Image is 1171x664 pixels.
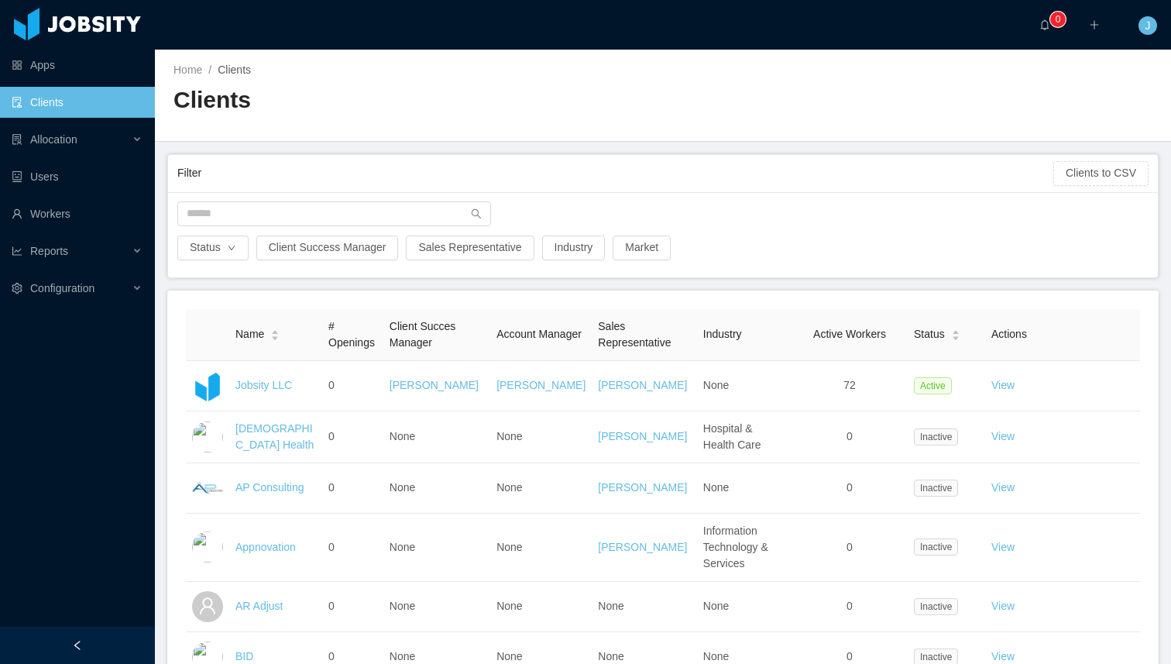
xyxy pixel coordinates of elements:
td: 0 [792,463,908,514]
span: Status [914,326,945,342]
span: None [390,600,415,612]
td: 0 [322,582,383,632]
span: None [390,481,415,494]
span: None [598,600,623,612]
span: None [703,379,729,391]
a: View [991,541,1015,553]
a: AP Consulting [235,481,304,494]
i: icon: solution [12,134,22,145]
td: 0 [792,514,908,582]
td: 0 [792,411,908,463]
span: None [496,541,522,553]
span: Account Manager [496,328,582,340]
span: None [390,541,415,553]
span: None [496,430,522,442]
a: [PERSON_NAME] [598,379,687,391]
a: icon: appstoreApps [12,50,143,81]
button: Industry [542,236,606,260]
span: Reports [30,245,68,257]
span: Configuration [30,282,94,294]
a: AR Adjust [235,600,283,612]
a: [PERSON_NAME] [598,481,687,494]
img: 6a96eda0-fa44-11e7-9f69-c143066b1c39_5a5d5161a4f93-400w.png [192,532,223,563]
td: 72 [792,361,908,411]
button: Market [613,236,671,260]
span: Inactive [914,538,958,556]
i: icon: bell [1039,19,1050,30]
span: Name [235,326,264,342]
span: Clients [218,64,251,76]
div: Filter [177,159,1053,188]
span: None [703,481,729,494]
a: [DEMOGRAPHIC_DATA] Health [235,422,314,451]
a: BID [235,650,253,662]
a: [PERSON_NAME] [598,541,687,553]
i: icon: caret-down [271,334,280,339]
span: Inactive [914,428,958,446]
span: Sales Representative [598,320,671,349]
a: View [991,481,1015,494]
span: Industry [703,328,742,340]
a: icon: robotUsers [12,161,143,192]
h2: Clients [173,84,663,116]
a: Home [173,64,202,76]
button: Statusicon: down [177,236,249,260]
span: None [496,481,522,494]
span: / [208,64,211,76]
a: icon: auditClients [12,87,143,118]
span: None [390,430,415,442]
span: None [390,650,415,662]
i: icon: search [471,208,482,219]
span: Allocation [30,133,77,146]
div: Sort [270,328,280,339]
a: icon: userWorkers [12,198,143,229]
span: # Openings [328,320,375,349]
td: 0 [322,463,383,514]
td: 0 [322,361,383,411]
span: Hospital & Health Care [703,422,761,451]
span: J [1145,16,1151,35]
a: View [991,379,1015,391]
a: View [991,600,1015,612]
img: 6a8e90c0-fa44-11e7-aaa7-9da49113f530_5a5d50e77f870-400w.png [192,421,223,452]
a: [PERSON_NAME] [598,430,687,442]
span: Inactive [914,480,958,497]
a: [PERSON_NAME] [390,379,479,391]
button: Sales Representative [406,236,534,260]
td: 0 [322,411,383,463]
span: Actions [991,328,1027,340]
sup: 0 [1050,12,1066,27]
i: icon: caret-up [951,329,960,333]
td: 0 [792,582,908,632]
span: Active Workers [813,328,886,340]
button: Clients to CSV [1053,161,1149,186]
a: [PERSON_NAME] [496,379,585,391]
i: icon: caret-down [951,334,960,339]
span: Active [914,377,952,394]
button: Client Success Manager [256,236,399,260]
span: None [496,600,522,612]
a: View [991,650,1015,662]
span: None [598,650,623,662]
i: icon: plus [1089,19,1100,30]
span: None [703,600,729,612]
i: icon: line-chart [12,246,22,256]
i: icon: setting [12,283,22,294]
span: None [703,650,729,662]
span: Client Succes Manager [390,320,456,349]
img: 6a95fc60-fa44-11e7-a61b-55864beb7c96_5a5d513336692-400w.png [192,473,223,504]
span: Inactive [914,598,958,615]
img: dc41d540-fa30-11e7-b498-73b80f01daf1_657caab8ac997-400w.png [192,370,223,401]
i: icon: user [198,597,217,615]
a: View [991,430,1015,442]
span: None [496,650,522,662]
a: Appnovation [235,541,296,553]
i: icon: caret-up [271,329,280,333]
div: Sort [951,328,960,339]
span: Information Technology & Services [703,525,768,569]
td: 0 [322,514,383,582]
a: Jobsity LLC [235,379,292,391]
